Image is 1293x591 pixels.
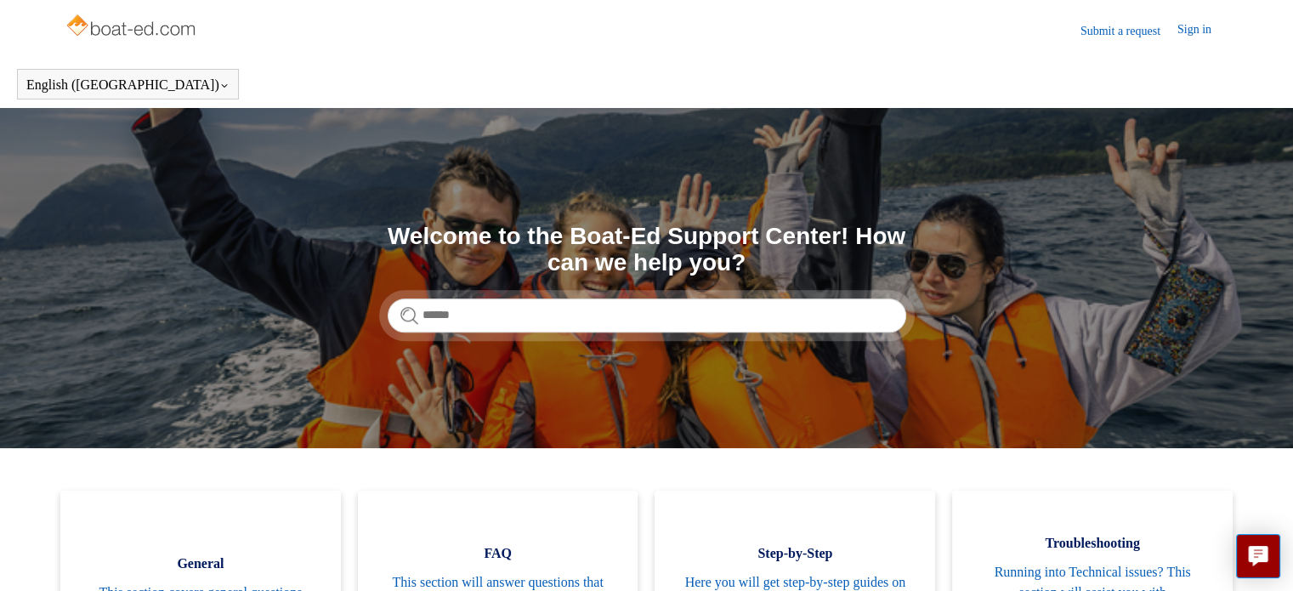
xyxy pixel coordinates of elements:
h1: Welcome to the Boat-Ed Support Center! How can we help you? [388,224,906,276]
img: Boat-Ed Help Center home page [65,10,200,44]
a: Sign in [1177,20,1228,41]
button: Live chat [1236,534,1280,578]
a: Submit a request [1080,22,1177,40]
button: English ([GEOGRAPHIC_DATA]) [26,77,230,93]
span: Step-by-Step [680,543,910,564]
span: General [86,554,315,574]
span: FAQ [383,543,613,564]
input: Search [388,298,906,332]
span: Troubleshooting [978,533,1207,554]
